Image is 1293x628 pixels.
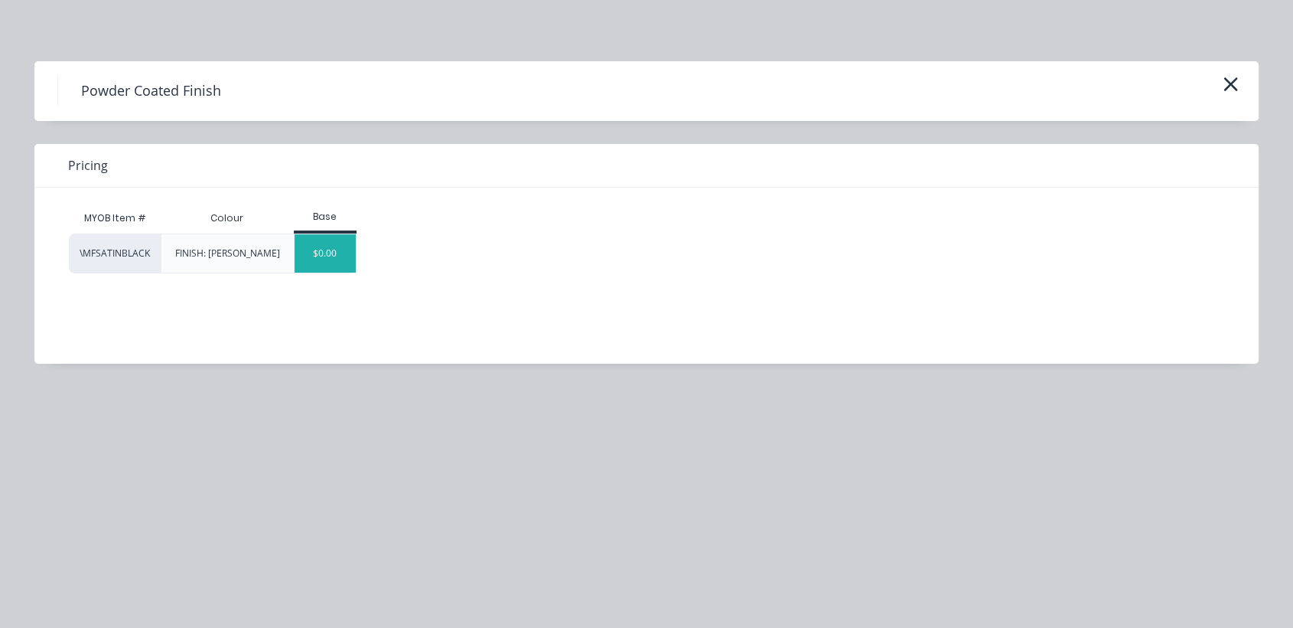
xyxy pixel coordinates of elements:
[57,77,244,106] h4: Powder Coated Finish
[198,199,256,237] div: Colour
[68,156,108,175] span: Pricing
[69,203,161,234] div: MYOB Item #
[294,210,357,224] div: Base
[295,234,357,273] div: $0.00
[69,234,161,273] div: \MFSATINBLACK
[175,247,280,260] div: FINISH: [PERSON_NAME]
